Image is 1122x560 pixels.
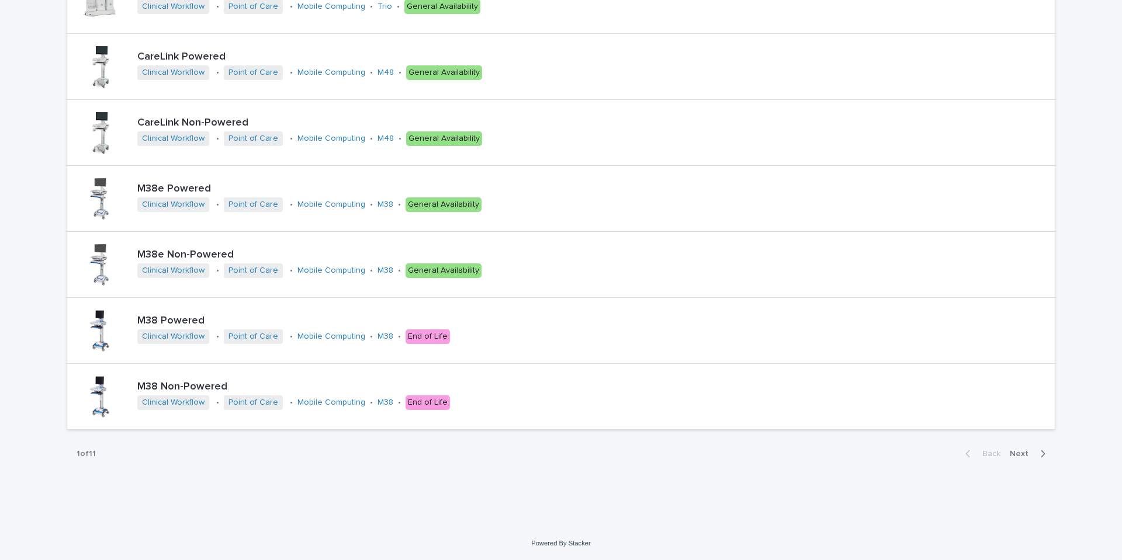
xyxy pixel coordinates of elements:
[290,2,293,12] p: •
[399,68,401,78] p: •
[137,51,570,64] p: CareLink Powered
[398,266,401,276] p: •
[228,2,278,12] a: Point of Care
[956,448,1005,459] button: Back
[370,266,373,276] p: •
[228,332,278,342] a: Point of Care
[378,200,393,210] a: M38
[297,134,365,144] a: Mobile Computing
[142,398,205,408] a: Clinical Workflow
[228,134,278,144] a: Point of Care
[142,332,205,342] a: Clinical Workflow
[228,200,278,210] a: Point of Care
[137,381,540,394] p: M38 Non-Powered
[142,2,205,12] a: Clinical Workflow
[137,249,578,262] p: M38e Non-Powered
[297,68,365,78] a: Mobile Computing
[531,540,590,547] a: Powered By Stacker
[378,134,394,144] a: M48
[1010,450,1036,458] span: Next
[228,68,278,78] a: Point of Care
[216,200,219,210] p: •
[228,398,278,408] a: Point of Care
[297,398,365,408] a: Mobile Computing
[370,68,373,78] p: •
[216,68,219,78] p: •
[397,2,400,12] p: •
[290,266,293,276] p: •
[216,2,219,12] p: •
[975,450,1000,458] span: Back
[398,398,401,408] p: •
[228,266,278,276] a: Point of Care
[378,398,393,408] a: M38
[67,440,105,468] p: 1 of 11
[142,200,205,210] a: Clinical Workflow
[290,200,293,210] p: •
[67,166,1055,232] a: M38e PoweredClinical Workflow •Point of Care •Mobile Computing •M38 •General Availability
[398,200,401,210] p: •
[370,200,373,210] p: •
[67,232,1055,298] a: M38e Non-PoweredClinical Workflow •Point of Care •Mobile Computing •M38 •General Availability
[142,68,205,78] a: Clinical Workflow
[378,266,393,276] a: M38
[370,2,373,12] p: •
[216,134,219,144] p: •
[406,131,482,146] div: General Availability
[137,183,555,196] p: M38e Powered
[370,134,373,144] p: •
[216,266,219,276] p: •
[399,134,401,144] p: •
[137,117,593,130] p: CareLink Non-Powered
[67,364,1055,430] a: M38 Non-PoweredClinical Workflow •Point of Care •Mobile Computing •M38 •End of Life
[1005,448,1055,459] button: Next
[290,332,293,342] p: •
[297,200,365,210] a: Mobile Computing
[290,398,293,408] p: •
[406,65,482,80] div: General Availability
[67,34,1055,100] a: CareLink PoweredClinical Workflow •Point of Care •Mobile Computing •M48 •General Availability
[370,332,373,342] p: •
[67,298,1055,364] a: M38 PoweredClinical Workflow •Point of Care •Mobile Computing •M38 •End of Life
[290,68,293,78] p: •
[216,332,219,342] p: •
[406,197,482,212] div: General Availability
[137,315,517,328] p: M38 Powered
[378,332,393,342] a: M38
[297,266,365,276] a: Mobile Computing
[406,395,450,410] div: End of Life
[142,266,205,276] a: Clinical Workflow
[370,398,373,408] p: •
[378,2,392,12] a: Trio
[142,134,205,144] a: Clinical Workflow
[378,68,394,78] a: M48
[398,332,401,342] p: •
[297,2,365,12] a: Mobile Computing
[216,398,219,408] p: •
[67,100,1055,166] a: CareLink Non-PoweredClinical Workflow •Point of Care •Mobile Computing •M48 •General Availability
[406,329,450,344] div: End of Life
[297,332,365,342] a: Mobile Computing
[406,263,482,278] div: General Availability
[290,134,293,144] p: •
